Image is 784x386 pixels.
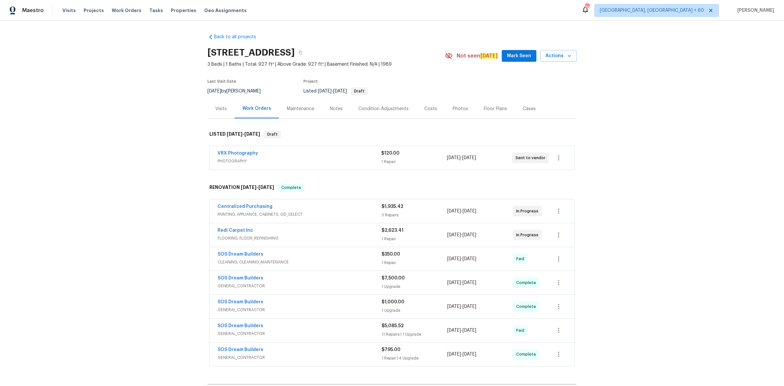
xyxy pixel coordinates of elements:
a: SOS Dream Builders [218,324,263,328]
span: - [447,155,476,161]
span: - [318,89,347,93]
span: Maestro [22,7,44,14]
div: Photos [453,106,468,112]
span: In Progress [516,232,541,238]
a: SOS Dream Builders [218,347,263,352]
span: Mark Seen [507,52,531,60]
span: [GEOGRAPHIC_DATA], [GEOGRAPHIC_DATA] + 60 [600,7,704,14]
span: Last Visit Date [207,79,236,83]
span: Draft [351,89,367,93]
span: [DATE] [447,304,461,309]
span: [DATE] [463,233,476,237]
div: Work Orders [242,105,271,112]
span: Projects [84,7,104,14]
span: GENERAL_CONTRACTOR [218,330,382,337]
button: Actions [540,50,577,62]
span: $120.00 [381,151,400,156]
span: [DATE] [318,89,332,93]
span: Complete [516,351,539,358]
span: [DATE] [463,352,476,357]
span: $2,623.41 [382,228,403,233]
a: Redi Carpet Inc [218,228,253,233]
span: Paid [516,256,527,262]
span: Visits [62,7,76,14]
span: $1,935.42 [382,204,403,209]
a: SOS Dream Builders [218,276,263,280]
span: Sent to vendor [515,155,548,161]
h6: RENOVATION [209,184,274,192]
span: Tasks [149,8,163,13]
span: FLOORING, FLOOR_REFINISHING [218,235,382,242]
span: Geo Assignments [204,7,247,14]
span: [DATE] [244,132,260,136]
div: 11 Repairs | 1 Upgrade [382,331,447,338]
span: - [447,256,476,262]
span: Draft [265,131,280,138]
span: [DATE] [463,328,476,333]
div: 3 Repairs [382,212,447,218]
div: 1 Repair | 4 Upgrade [382,355,447,361]
span: [DATE] [447,328,461,333]
a: Centralized Purchasing [218,204,272,209]
span: GENERAL_CONTRACTOR [218,307,382,313]
span: [DATE] [447,352,461,357]
span: - [447,232,476,238]
span: - [447,303,476,310]
div: 1 Repair [382,236,447,242]
span: Properties [171,7,196,14]
a: Back to all projects [207,34,270,40]
div: LISTED [DATE]-[DATE]Draft [207,124,577,145]
span: PHOTOGRAPHY [218,158,381,164]
a: SOS Dream Builders [218,300,263,304]
span: [DATE] [463,209,476,213]
span: [DATE] [463,280,476,285]
div: by [PERSON_NAME] [207,87,269,95]
h2: [STREET_ADDRESS] [207,49,295,56]
div: Maintenance [287,106,314,112]
span: - [447,351,476,358]
span: Complete [516,279,539,286]
span: GENERAL_CONTRACTOR [218,283,382,289]
div: Condition Adjustments [358,106,409,112]
div: 1 Upgrade [382,283,447,290]
span: GENERAL_CONTRACTOR [218,354,382,361]
div: Notes [330,106,343,112]
span: Complete [279,184,304,191]
span: [DATE] [227,132,242,136]
span: $1,000.00 [382,300,404,304]
span: Actions [546,52,571,60]
span: Project [303,79,318,83]
h6: LISTED [209,130,260,138]
span: - [227,132,260,136]
span: Not seen [457,53,498,59]
span: - [241,185,274,190]
span: Listed [303,89,368,93]
div: Costs [424,106,437,112]
div: Visits [215,106,227,112]
div: 1 Upgrade [382,307,447,314]
span: $350.00 [382,252,400,257]
span: [DATE] [463,304,476,309]
span: - [447,208,476,214]
span: [DATE] [333,89,347,93]
span: $5,085.52 [382,324,404,328]
div: 1 Repair [381,159,447,165]
span: Complete [516,303,539,310]
div: 1 Repair [382,260,447,266]
span: [DATE] [447,156,461,160]
span: [DATE] [241,185,256,190]
button: Copy Address [295,47,306,59]
em: [DATE] [480,53,498,59]
span: Paid [516,327,527,334]
span: - [447,327,476,334]
span: [PERSON_NAME] [735,7,774,14]
a: SOS Dream Builders [218,252,263,257]
span: [DATE] [447,233,461,237]
span: 3 Beds | 1 Baths | Total: 927 ft² | Above Grade: 927 ft² | Basement Finished: N/A | 1989 [207,61,445,68]
span: - [447,279,476,286]
span: [DATE] [447,209,461,213]
span: In Progress [516,208,541,214]
span: $7,500.00 [382,276,405,280]
div: 782 [585,4,589,10]
span: $795.00 [382,347,400,352]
